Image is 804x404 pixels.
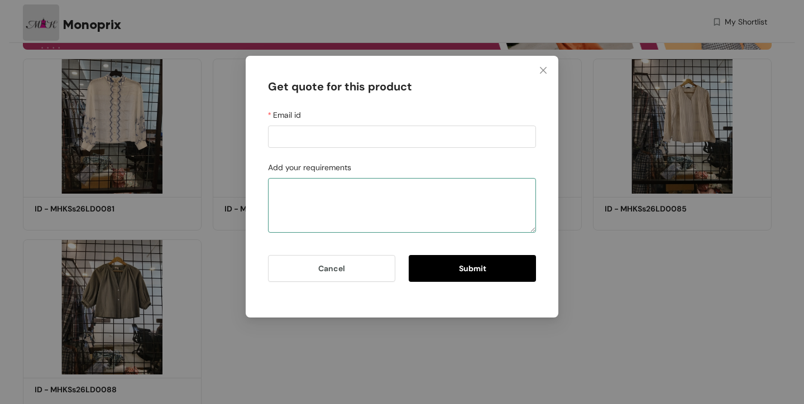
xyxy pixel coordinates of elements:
span: Cancel [318,262,345,275]
label: Add your requirements [268,161,351,174]
div: Get quote for this product [268,78,536,109]
input: Email id [268,126,536,148]
span: Submit [459,262,486,275]
button: Submit [409,255,536,282]
button: Close [528,56,558,86]
label: Email id [268,109,301,121]
textarea: Add your requirements [268,178,536,233]
button: Cancel [268,255,395,282]
span: close [539,66,548,75]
